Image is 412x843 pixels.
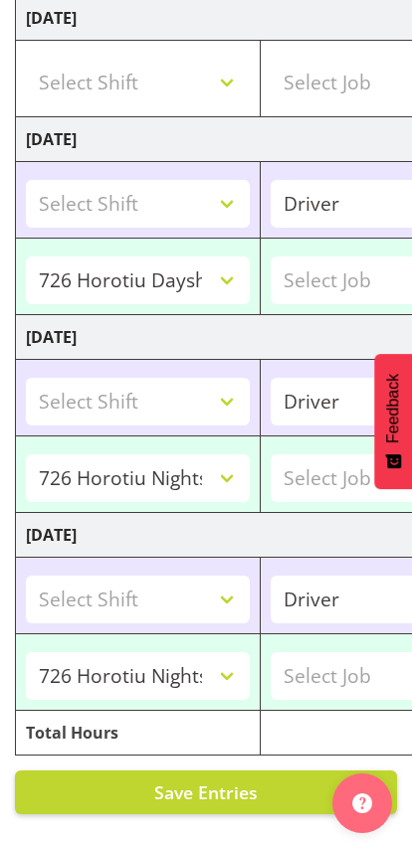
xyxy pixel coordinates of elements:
[15,770,397,814] button: Save Entries
[374,354,412,489] button: Feedback - Show survey
[154,780,258,804] span: Save Entries
[352,793,372,813] img: help-xxl-2.png
[16,711,261,756] td: Total Hours
[384,374,402,443] span: Feedback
